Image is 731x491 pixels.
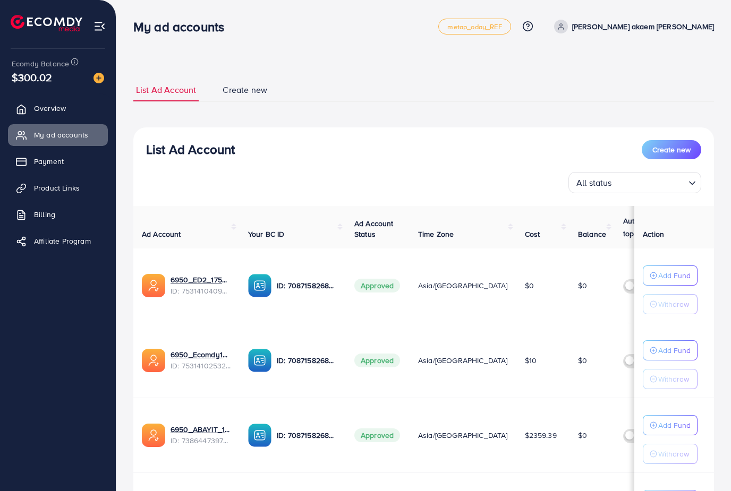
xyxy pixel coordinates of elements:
[550,20,714,33] a: [PERSON_NAME] akaem [PERSON_NAME]
[93,73,104,83] img: image
[658,419,691,432] p: Add Fund
[643,265,698,286] button: Add Fund
[12,58,69,69] span: Ecomdy Balance
[658,298,689,311] p: Withdraw
[171,360,231,371] span: ID: 7531410253213204497
[578,229,606,239] span: Balance
[8,177,108,199] a: Product Links
[11,15,82,31] img: logo
[418,355,508,366] span: Asia/[GEOGRAPHIC_DATA]
[34,209,55,220] span: Billing
[34,156,64,167] span: Payment
[525,280,534,291] span: $0
[658,269,691,282] p: Add Fund
[142,274,165,297] img: ic-ads-acc.e4c84228.svg
[277,429,337,442] p: ID: 7087158268421734401
[615,173,684,191] input: Search for option
[572,20,714,33] p: [PERSON_NAME] akaem [PERSON_NAME]
[93,20,106,32] img: menu
[623,214,654,240] p: Auto top-up
[643,415,698,435] button: Add Fund
[354,354,400,367] span: Approved
[438,19,511,35] a: metap_oday_REF
[578,430,587,441] span: $0
[525,355,537,366] span: $10
[146,142,235,157] h3: List Ad Account
[171,274,231,296] div: <span class='underline'>6950_ED2_1753543144102</span></br>7531410409363144705
[171,286,231,296] span: ID: 7531410409363144705
[658,344,691,357] p: Add Fund
[354,218,394,239] span: Ad Account Status
[643,444,698,464] button: Withdraw
[136,84,196,96] span: List Ad Account
[418,280,508,291] span: Asia/[GEOGRAPHIC_DATA]
[658,447,689,460] p: Withdraw
[34,183,80,193] span: Product Links
[643,340,698,360] button: Add Fund
[34,103,66,114] span: Overview
[8,151,108,172] a: Payment
[8,124,108,145] a: My ad accounts
[248,274,271,297] img: ic-ba-acc.ded83a64.svg
[133,19,233,35] h3: My ad accounts
[643,229,664,239] span: Action
[525,229,540,239] span: Cost
[277,354,337,367] p: ID: 7087158268421734401
[568,172,701,193] div: Search for option
[8,204,108,225] a: Billing
[34,130,88,140] span: My ad accounts
[142,349,165,372] img: ic-ads-acc.e4c84228.svg
[578,280,587,291] span: $0
[652,144,691,155] span: Create new
[277,279,337,292] p: ID: 7087158268421734401
[447,23,501,30] span: metap_oday_REF
[8,98,108,119] a: Overview
[171,349,231,371] div: <span class='underline'>6950_Ecomdy1_1753543101849</span></br>7531410253213204497
[658,373,689,385] p: Withdraw
[643,369,698,389] button: Withdraw
[643,294,698,314] button: Withdraw
[171,424,231,435] a: 6950_ABAYIT_1719791319898
[354,279,400,292] span: Approved
[142,229,181,239] span: Ad Account
[171,435,231,446] span: ID: 7386447397456592912
[248,424,271,447] img: ic-ba-acc.ded83a64.svg
[8,230,108,252] a: Affiliate Program
[34,236,91,246] span: Affiliate Program
[354,428,400,442] span: Approved
[171,349,231,360] a: 6950_Ecomdy1_1753543101849
[574,175,614,191] span: All status
[418,229,454,239] span: Time Zone
[171,274,231,285] a: 6950_ED2_1753543144102
[12,70,52,85] span: $300.02
[171,424,231,446] div: <span class='underline'>6950_ABAYIT_1719791319898</span></br>7386447397456592912
[525,430,557,441] span: $2359.39
[418,430,508,441] span: Asia/[GEOGRAPHIC_DATA]
[642,140,701,159] button: Create new
[578,355,587,366] span: $0
[248,349,271,372] img: ic-ba-acc.ded83a64.svg
[223,84,267,96] span: Create new
[248,229,285,239] span: Your BC ID
[142,424,165,447] img: ic-ads-acc.e4c84228.svg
